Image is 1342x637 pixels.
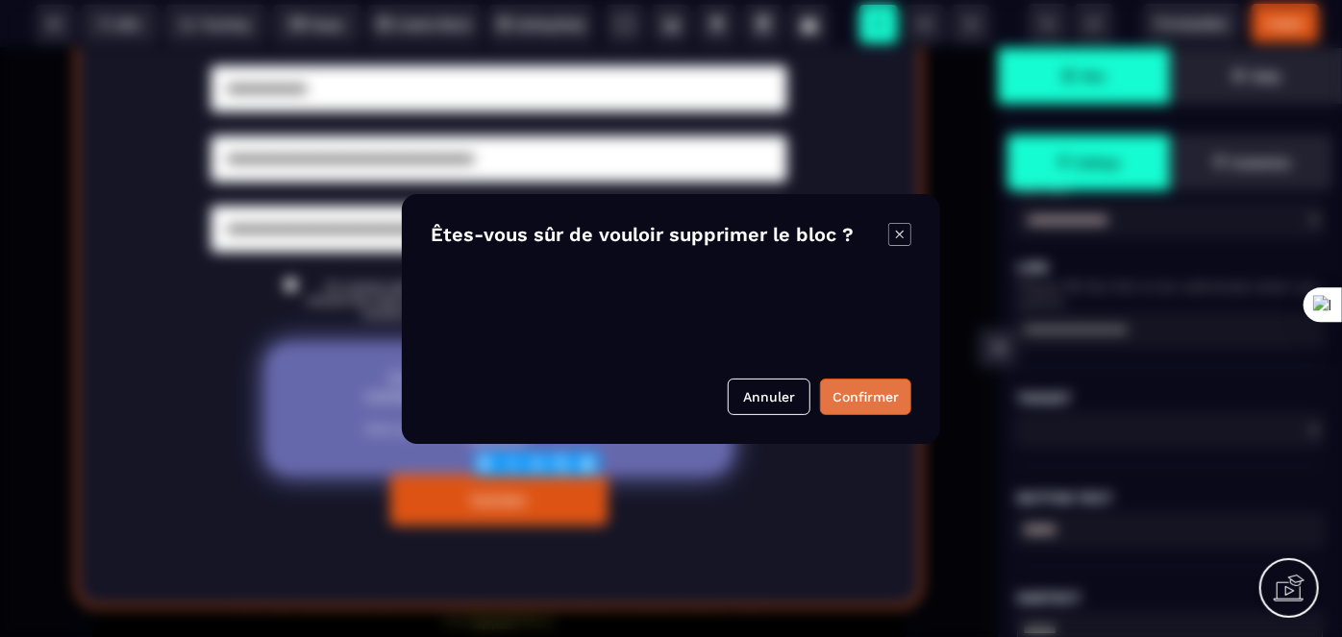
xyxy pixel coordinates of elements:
button: Confirmer [820,379,911,415]
button: Cliquez ici pour recevoir vos conseils personnalisés selon votre profilAinsi que des conseils pou... [266,296,732,427]
button: Annuler [728,379,810,415]
h4: Êtes-vous sûr de vouloir supprimer le bloc ? [431,223,888,246]
label: En cochant cette case je reconnais que mes données sont utilisées pour recevoir des mails de la p... [305,233,717,273]
button: Valider [390,427,608,478]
